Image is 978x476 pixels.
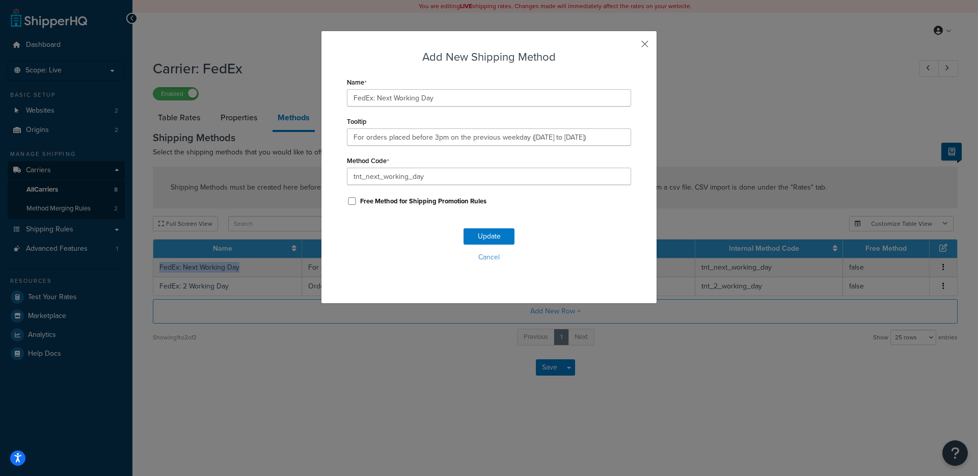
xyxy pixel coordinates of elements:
button: Cancel [347,250,631,265]
label: Free Method for Shipping Promotion Rules [360,197,486,206]
label: Tooltip [347,118,367,125]
label: Method Code [347,157,389,165]
h3: Add New Shipping Method [347,49,631,65]
label: Name [347,78,367,87]
button: Update [464,228,514,245]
